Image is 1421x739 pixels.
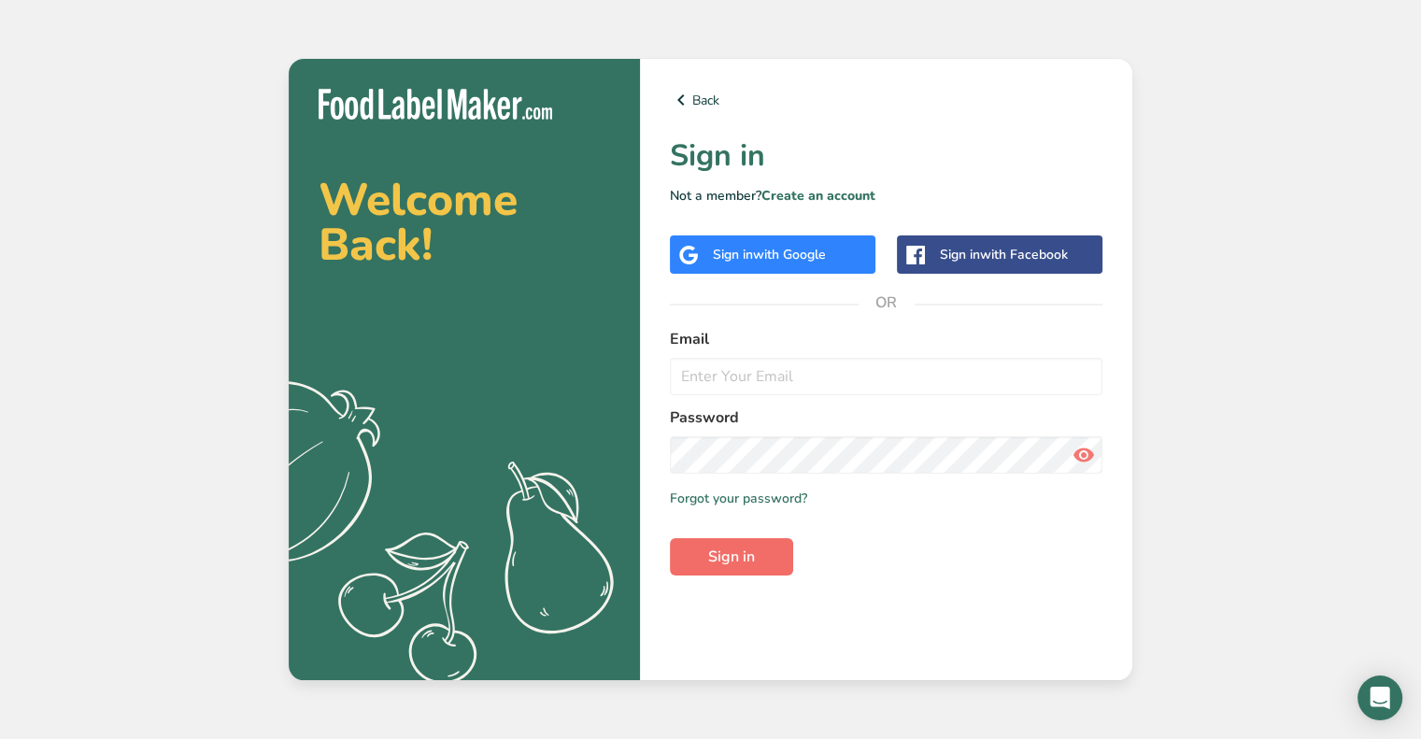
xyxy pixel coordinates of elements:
label: Email [670,328,1102,350]
span: with Google [753,246,826,263]
h2: Welcome Back! [319,178,610,267]
button: Sign in [670,538,793,576]
img: Food Label Maker [319,89,552,120]
input: Enter Your Email [670,358,1102,395]
div: Sign in [713,245,826,264]
a: Create an account [761,187,875,205]
span: OR [859,275,915,331]
label: Password [670,406,1102,429]
span: with Facebook [980,246,1068,263]
div: Open Intercom Messenger [1357,675,1402,720]
a: Back [670,89,1102,111]
div: Sign in [940,245,1068,264]
h1: Sign in [670,134,1102,178]
p: Not a member? [670,186,1102,206]
span: Sign in [708,546,755,568]
a: Forgot your password? [670,489,807,508]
